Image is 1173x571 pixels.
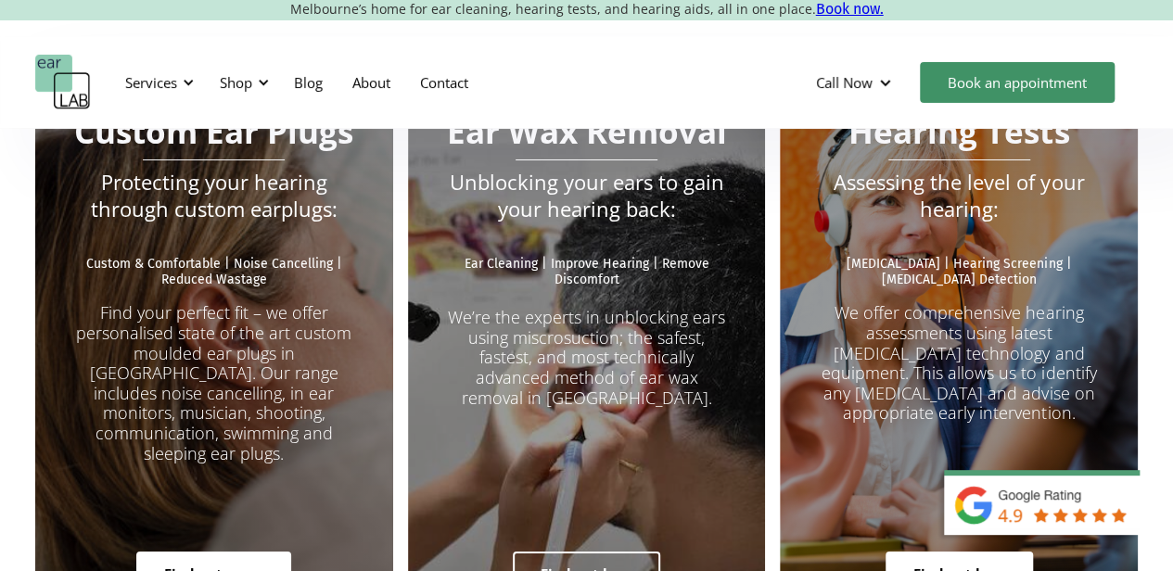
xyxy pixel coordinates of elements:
div: Call Now [801,55,911,110]
p: We’re the experts in unblocking ears using miscrosuction; the safest, fastest, and most technical... [445,288,729,409]
p: Find your perfect fit – we offer personalised state of the art custom moulded ear plugs in [GEOGR... [72,303,356,463]
div: Shop [220,73,252,92]
p: Ear Cleaning | Improve Hearing | Remove Discomfort [445,257,729,288]
p: We offer comprehensive hearing assessments using latest [MEDICAL_DATA] technology and equipment. ... [817,303,1101,424]
a: Contact [405,56,483,109]
em: Assessing the level of your hearing: [834,168,1084,222]
em: Protecting your hearing through custom earplugs: [91,168,338,222]
a: Blog [279,56,338,109]
div: Call Now [816,73,873,92]
p: Custom & Comfortable | Noise Cancelling | Reduced Wastage ‍ [72,257,356,303]
strong: Ear Wax Removal [446,109,726,153]
div: Shop [209,55,274,110]
div: Services [125,73,177,92]
p: [MEDICAL_DATA] | Hearing Screening | [MEDICAL_DATA] Detection ‍ [817,257,1101,303]
strong: Custom Ear Plugs [74,109,353,153]
strong: Hearing Tests [848,109,1069,153]
a: Book an appointment [920,62,1115,103]
a: home [35,55,91,110]
div: Services [114,55,199,110]
a: About [338,56,405,109]
em: Unblocking your ears to gain your hearing back: [449,168,723,222]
